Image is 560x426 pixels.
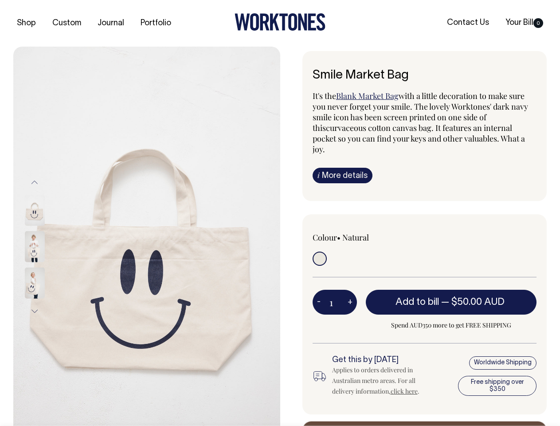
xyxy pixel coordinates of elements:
div: Colour [313,232,402,243]
a: Portfolio [137,16,175,31]
a: Contact Us [443,16,493,30]
img: Smile Market Bag [25,231,45,262]
button: Add to bill —$50.00 AUD [366,290,537,315]
a: Your Bill0 [502,16,547,30]
span: 0 [533,18,543,28]
button: + [343,293,357,311]
a: Custom [49,16,85,31]
h6: Smile Market Bag [313,69,537,83]
p: It's the with a little decoration to make sure you never forget your smile. The lovely Worktones'... [313,91,537,154]
button: Previous [28,172,41,192]
button: - [313,293,325,311]
span: • [337,232,341,243]
span: $50.00 AUD [451,298,505,307]
span: curvaceous cotton canvas bag. It features an internal pocket so you can find your keys and other ... [313,122,525,154]
span: Spend AUD350 more to get FREE SHIPPING [366,320,537,331]
h6: Get this by [DATE] [332,356,435,365]
img: Smile Market Bag [25,195,45,226]
div: Applies to orders delivered in Australian metro areas. For all delivery information, . [332,365,435,397]
a: Shop [13,16,39,31]
a: Journal [94,16,128,31]
a: Blank Market Bag [336,91,399,101]
img: Smile Market Bag [25,268,45,299]
a: click here [391,387,418,395]
span: — [441,298,507,307]
label: Natural [342,232,369,243]
span: Add to bill [396,298,439,307]
span: i [317,170,320,180]
button: Next [28,301,41,321]
a: iMore details [313,168,372,183]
